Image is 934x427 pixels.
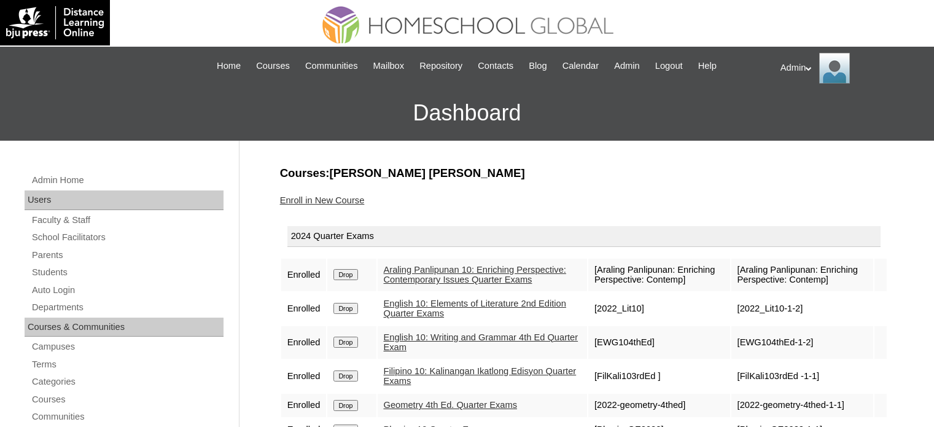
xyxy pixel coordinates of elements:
a: Faculty & Staff [31,213,224,228]
a: Calendar [556,59,605,73]
span: Courses [256,59,290,73]
span: Repository [419,59,462,73]
td: Enrolled [281,292,327,325]
span: Mailbox [373,59,405,73]
a: Geometry 4th Ed. Quarter Exams [384,400,517,410]
a: Categories [31,374,224,390]
td: [EWG104thEd-1-2] [731,326,873,359]
img: logo-white.png [6,6,104,39]
a: Araling Panlipunan 10: Enriching Perspective: Contemporary Issues Quarter Exams [384,265,566,285]
a: Home [211,59,247,73]
a: English 10: Writing and Grammar 4th Ed Quarter Exam [384,332,578,353]
span: Blog [529,59,547,73]
a: Auto Login [31,283,224,298]
a: Communities [31,409,224,425]
a: English 10: Elements of Literature 2nd Edition Quarter Exams [384,299,566,319]
a: School Facilitators [31,230,224,245]
td: [Araling Panlipunan: Enriching Perspective: Contemp] [731,259,873,291]
h3: Dashboard [6,85,928,141]
td: Enrolled [281,394,327,417]
td: [EWG104thEd] [588,326,730,359]
a: Repository [413,59,469,73]
input: Drop [333,269,357,280]
a: Terms [31,357,224,372]
span: Contacts [478,59,513,73]
input: Drop [333,303,357,314]
a: Filipino 10: Kalinangan Ikatlong Edisyon Quarter Exams [384,366,577,386]
td: [2022_Lit10-1-2] [731,292,873,325]
td: Enrolled [281,360,327,393]
a: Admin [608,59,646,73]
div: Admin [780,53,922,84]
div: 2024 Quarter Exams [287,226,881,247]
a: Admin Home [31,173,224,188]
td: [FilKali103rdEd -1-1] [731,360,873,393]
a: Parents [31,248,224,263]
a: Communities [299,59,364,73]
div: Users [25,190,224,210]
span: Logout [655,59,683,73]
h3: Courses:[PERSON_NAME] [PERSON_NAME] [280,165,888,181]
span: Communities [305,59,358,73]
span: Calendar [562,59,599,73]
span: Help [698,59,717,73]
a: Help [692,59,723,73]
input: Drop [333,337,357,348]
a: Contacts [472,59,520,73]
input: Drop [333,370,357,382]
span: Home [217,59,241,73]
a: Students [31,265,224,280]
a: Departments [31,300,224,315]
a: Campuses [31,339,224,355]
td: [2022-geometry-4thed] [588,394,730,417]
td: [2022_Lit10] [588,292,730,325]
a: Logout [649,59,689,73]
td: [FilKali103rdEd ] [588,360,730,393]
span: Admin [614,59,640,73]
input: Drop [333,400,357,411]
td: [Araling Panlipunan: Enriching Perspective: Contemp] [588,259,730,291]
a: Mailbox [367,59,411,73]
a: Courses [31,392,224,407]
div: Courses & Communities [25,318,224,337]
a: Blog [523,59,553,73]
a: Enroll in New Course [280,195,365,205]
td: [2022-geometry-4thed-1-1] [731,394,873,417]
td: Enrolled [281,326,327,359]
a: Courses [250,59,296,73]
td: Enrolled [281,259,327,291]
img: Admin Homeschool Global [819,53,850,84]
